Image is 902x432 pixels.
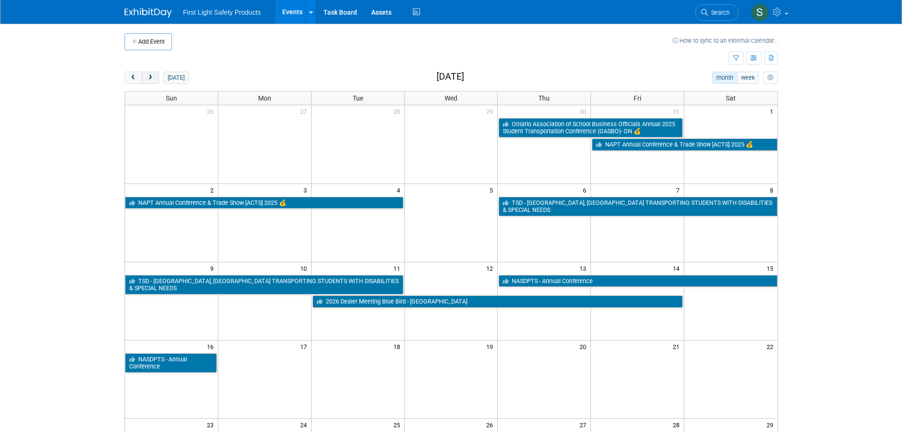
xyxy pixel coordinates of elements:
[209,262,218,274] span: 9
[769,184,777,196] span: 8
[206,419,218,431] span: 23
[393,419,404,431] span: 25
[393,340,404,352] span: 18
[538,94,550,102] span: Thu
[751,3,769,21] img: Steph Willemsen
[766,419,777,431] span: 29
[708,9,730,16] span: Search
[485,105,497,117] span: 29
[485,340,497,352] span: 19
[485,419,497,431] span: 26
[726,94,736,102] span: Sat
[125,72,142,84] button: prev
[353,94,363,102] span: Tue
[258,94,271,102] span: Mon
[299,262,311,274] span: 10
[125,353,217,373] a: NASDPTS - Annual Conference
[672,340,684,352] span: 21
[769,105,777,117] span: 1
[303,184,311,196] span: 3
[209,184,218,196] span: 2
[672,105,684,117] span: 31
[763,72,777,84] button: myCustomButton
[125,197,403,209] a: NAPT Annual Conference & Trade Show [ACTS] 2025 💰
[396,184,404,196] span: 4
[579,340,590,352] span: 20
[634,94,641,102] span: Fri
[142,72,159,84] button: next
[299,419,311,431] span: 24
[672,262,684,274] span: 14
[166,94,177,102] span: Sun
[737,72,759,84] button: week
[672,37,778,44] a: How to sync to an external calendar...
[675,184,684,196] span: 7
[582,184,590,196] span: 6
[768,75,774,81] i: Personalize Calendar
[299,340,311,352] span: 17
[437,72,464,82] h2: [DATE]
[163,72,188,84] button: [DATE]
[125,8,172,18] img: ExhibitDay
[125,33,172,50] button: Add Event
[125,275,403,294] a: TSD - [GEOGRAPHIC_DATA], [GEOGRAPHIC_DATA] TRANSPORTING STUDENTS WITH DISABILITIES & SPECIAL NEEDS
[313,295,683,308] a: 2026 Dealer Meeting Blue Bird - [GEOGRAPHIC_DATA]
[393,262,404,274] span: 11
[579,105,590,117] span: 30
[672,419,684,431] span: 28
[579,419,590,431] span: 27
[766,340,777,352] span: 22
[206,105,218,117] span: 26
[206,340,218,352] span: 16
[183,9,261,16] span: First Light Safety Products
[485,262,497,274] span: 12
[489,184,497,196] span: 5
[592,138,777,151] a: NAPT Annual Conference & Trade Show [ACTS] 2025 💰
[499,118,683,138] a: Ontario Association of School Business Officials Annual 2025 Student Transportation Conference (O...
[299,105,311,117] span: 27
[393,105,404,117] span: 28
[499,275,777,287] a: NASDPTS - Annual Conference
[445,94,457,102] span: Wed
[766,262,777,274] span: 15
[579,262,590,274] span: 13
[712,72,737,84] button: month
[499,197,777,216] a: TSD - [GEOGRAPHIC_DATA], [GEOGRAPHIC_DATA] TRANSPORTING STUDENTS WITH DISABILITIES & SPECIAL NEEDS
[695,4,739,21] a: Search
